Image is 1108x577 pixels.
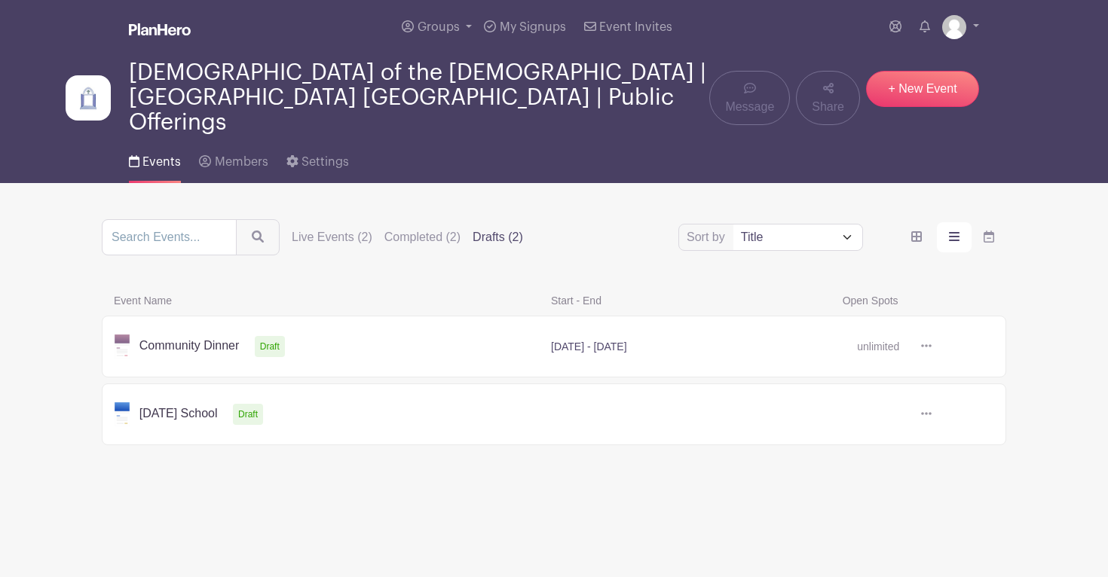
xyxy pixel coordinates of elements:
div: order and view [899,222,1006,252]
span: Share [812,98,844,116]
a: Settings [286,135,349,183]
span: Events [142,156,181,168]
a: + New Event [866,71,979,107]
span: Start - End [542,292,834,310]
span: My Signups [500,21,566,33]
label: Sort by [687,228,730,246]
input: Search Events... [102,219,237,255]
a: Events [129,135,181,183]
span: [DEMOGRAPHIC_DATA] of the [DEMOGRAPHIC_DATA] | [GEOGRAPHIC_DATA] [GEOGRAPHIC_DATA] | Public Offer... [129,60,709,135]
div: filters [292,228,535,246]
span: Members [215,156,268,168]
span: Event Invites [599,21,672,33]
img: logo_white-6c42ec7e38ccf1d336a20a19083b03d10ae64f83f12c07503d8b9e83406b4c7d.svg [129,23,191,35]
label: Completed (2) [384,228,461,246]
span: Message [725,98,774,116]
a: Share [796,71,860,125]
img: default-ce2991bfa6775e67f084385cd625a349d9dcbb7a52a09fb2fda1e96e2d18dcdb.png [942,15,966,39]
label: Live Events (2) [292,228,372,246]
img: Doors3.jpg [66,75,111,121]
label: Drafts (2) [473,228,523,246]
span: Settings [301,156,349,168]
span: Event Name [105,292,542,310]
span: Open Spots [834,292,979,310]
a: Members [199,135,268,183]
span: Groups [418,21,460,33]
a: Message [709,71,790,125]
